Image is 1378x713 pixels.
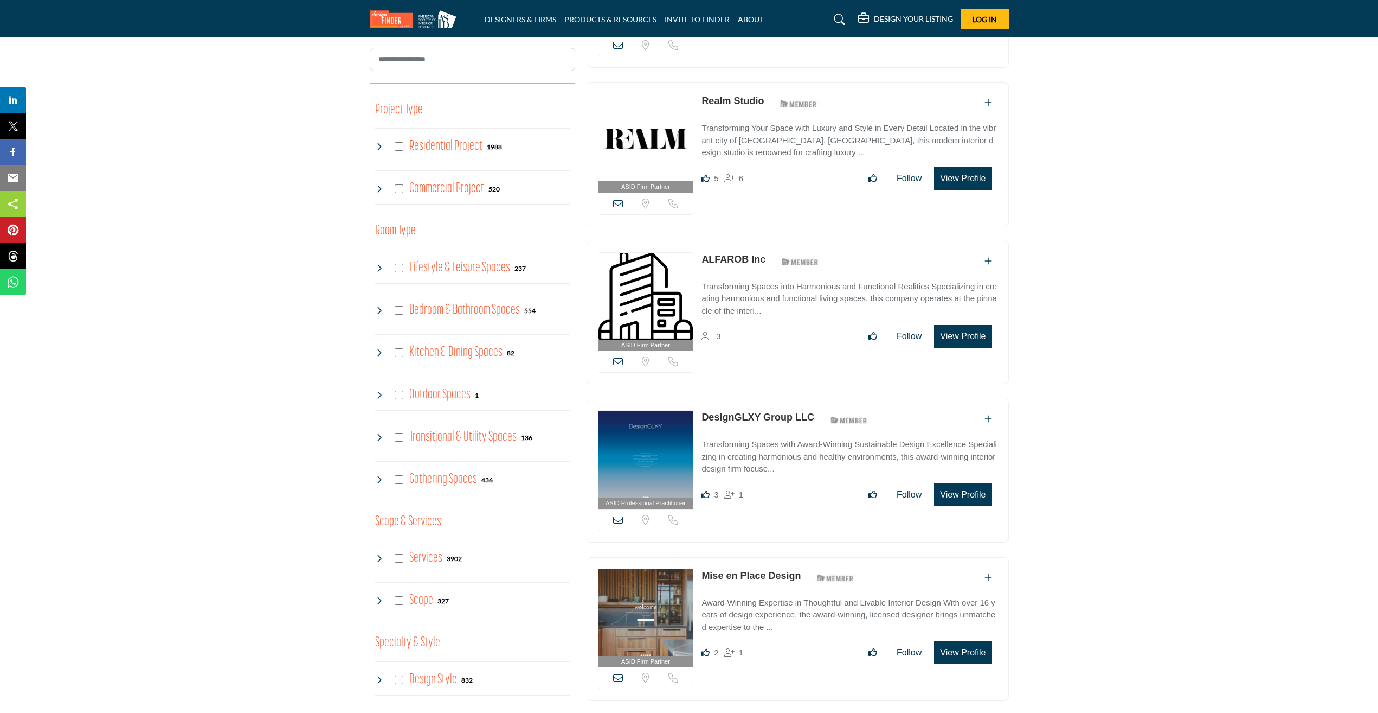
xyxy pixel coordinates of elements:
[701,597,997,634] p: Award-Winning Expertise in Thoughtful and Livable Interior Design With over 16 years of design ex...
[395,348,403,357] input: Select Kitchen & Dining Spaces checkbox
[409,137,482,156] h4: Residential Project: Types of projects range from simple residential renovations to highly comple...
[524,307,536,315] b: 554
[598,411,693,509] a: ASID Professional Practitioner
[598,569,693,667] a: ASID Firm Partner
[716,332,720,341] span: 3
[701,412,814,423] a: DesignGLXY Group LLC
[984,257,992,266] a: Add To List
[395,391,403,399] input: Select Outdoor Spaces checkbox
[621,341,670,350] span: ASID Firm Partner
[874,14,953,24] h5: DESIGN YOUR LISTING
[514,265,526,272] b: 237
[598,94,693,193] a: ASID Firm Partner
[724,646,743,659] div: Followers
[598,94,693,181] img: Realm Studio
[823,11,852,28] a: Search
[487,142,502,151] div: 1988 Results For Residential Project
[370,10,462,28] img: Site Logo
[701,116,997,159] a: Transforming Your Space with Luxury and Style in Every Detail Located in the vibrant city of [GEO...
[487,143,502,151] b: 1988
[375,221,416,241] button: Room Type
[395,676,403,684] input: Select Design Style checkbox
[739,648,743,657] span: 1
[375,512,441,532] button: Scope & Services
[774,97,823,110] img: ASID Members Badge Icon
[984,98,992,107] a: Add To List
[701,96,764,106] a: Realm Studio
[701,254,765,265] a: ALFAROB Inc
[409,591,433,610] h4: Scope: New build or renovation
[481,476,493,484] b: 436
[665,15,730,24] a: INVITE TO FINDER
[890,484,929,506] button: Follow
[447,553,462,563] div: 3902 Results For Services
[507,348,514,358] div: 82 Results For Kitchen & Dining Spaces
[461,677,473,684] b: 832
[524,305,536,315] div: 554 Results For Bedroom & Bathroom Spaces
[701,438,997,475] p: Transforming Spaces with Award-Winning Sustainable Design Excellence Specializing in creating har...
[861,326,884,347] button: Like listing
[409,670,457,689] h4: Design Style: Styles that range from contemporary to Victorian to meet any aesthetic vision.
[375,100,423,120] h3: Project Type
[481,475,493,485] div: 436 Results For Gathering Spaces
[714,174,718,183] span: 5
[701,281,997,317] p: Transforming Spaces into Harmonious and Functional Realities Specializing in creating harmonious ...
[475,392,479,399] b: 1
[739,490,743,499] span: 1
[701,94,764,109] p: Realm Studio
[934,483,991,506] button: View Profile
[409,179,484,198] h4: Commercial Project: Involve the design, construction, or renovation of spaces used for business p...
[621,657,670,666] span: ASID Firm Partner
[375,633,440,653] button: Specialty & Style
[701,570,801,581] a: Mise en Place Design
[564,15,656,24] a: PRODUCTS & RESOURCES
[507,349,514,357] b: 82
[461,675,473,685] div: 832 Results For Design Style
[973,15,997,24] span: Log In
[701,590,997,634] a: Award-Winning Expertise in Thoughtful and Livable Interior Design With over 16 years of design ex...
[811,571,860,585] img: ASID Members Badge Icon
[724,488,743,501] div: Followers
[776,255,825,269] img: ASID Members Badge Icon
[701,432,997,475] a: Transforming Spaces with Award-Winning Sustainable Design Excellence Specializing in creating har...
[701,330,720,343] div: Followers
[409,549,442,568] h4: Services: Interior and exterior spaces including lighting, layouts, furnishings, accessories, art...
[485,15,556,24] a: DESIGNERS & FIRMS
[395,142,403,151] input: Select Residential Project checkbox
[861,642,884,664] button: Like listing
[395,554,403,563] input: Select Services checkbox
[395,264,403,272] input: Select Lifestyle & Leisure Spaces checkbox
[701,252,765,267] p: ALFAROB Inc
[701,648,710,657] i: Likes
[521,434,532,442] b: 136
[701,410,814,425] p: DesignGLXY Group LLC
[961,9,1009,29] button: Log In
[488,186,500,193] b: 520
[598,253,693,351] a: ASID Firm Partner
[890,642,929,664] button: Follow
[395,596,403,605] input: Select Scope checkbox
[890,326,929,347] button: Follow
[488,184,500,194] div: 520 Results For Commercial Project
[409,258,510,277] h4: Lifestyle & Leisure Spaces: Lifestyle & Leisure Spaces
[409,385,471,404] h4: Outdoor Spaces: Outdoor Spaces
[606,499,686,508] span: ASID Professional Practitioner
[739,174,743,183] span: 6
[521,432,532,442] div: 136 Results For Transitional & Utility Spaces
[701,122,997,159] p: Transforming Your Space with Luxury and Style in Every Detail Located in the vibrant city of [GEO...
[984,573,992,582] a: Add To List
[858,13,953,26] div: DESIGN YOUR LISTING
[447,555,462,563] b: 3902
[598,411,693,498] img: DesignGLXY Group LLC
[409,343,503,362] h4: Kitchen & Dining Spaces: Kitchen & Dining Spaces
[890,168,929,189] button: Follow
[714,490,718,499] span: 3
[701,491,710,499] i: Likes
[437,597,449,605] b: 327
[738,15,764,24] a: ABOUT
[724,172,743,185] div: Followers
[437,596,449,606] div: 327 Results For Scope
